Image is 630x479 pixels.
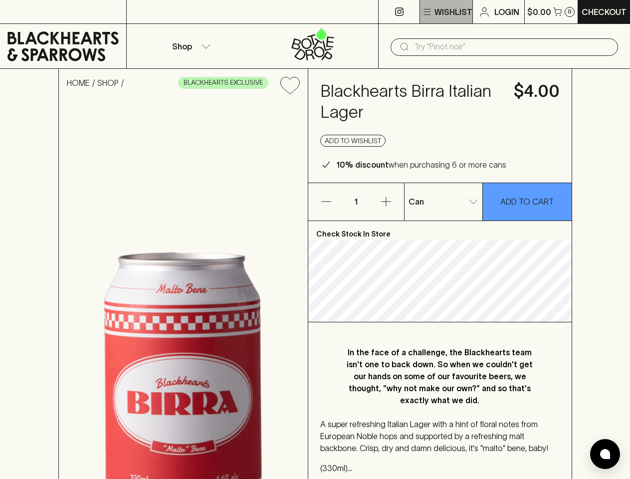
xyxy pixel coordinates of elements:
button: Shop [127,24,252,68]
a: HOME [67,78,90,87]
p: In the face of a challenge, the Blackhearts team isn't one to back down. So when we couldn't get ... [340,346,540,406]
p: Login [494,6,519,18]
p: Check Stock In Store [308,221,572,240]
a: SHOP [97,78,119,87]
p: A super refreshing Italian Lager with a hint of floral notes from European Noble hops and support... [320,418,560,454]
button: ADD TO CART [483,183,572,221]
p: 1 [344,183,368,221]
p: ⠀ [127,6,135,18]
p: Checkout [582,6,627,18]
p: 0 [568,9,572,14]
p: Shop [172,40,192,52]
button: Add to wishlist [276,73,304,98]
b: 10% discount [336,160,389,169]
span: BLACKHEARTS EXCLUSIVE [179,78,268,88]
img: bubble-icon [600,449,610,459]
h4: Blackhearts Birra Italian Lager [320,81,502,123]
button: Add to wishlist [320,135,386,147]
input: Try "Pinot noir" [415,39,610,55]
p: (330ml) 4.6% ABV [320,462,560,474]
p: Can [409,196,424,208]
p: when purchasing 6 or more cans [336,159,506,171]
p: $0.00 [527,6,551,18]
div: Can [405,192,482,212]
h4: $4.00 [514,81,560,102]
p: ADD TO CART [500,196,554,208]
p: Wishlist [434,6,472,18]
